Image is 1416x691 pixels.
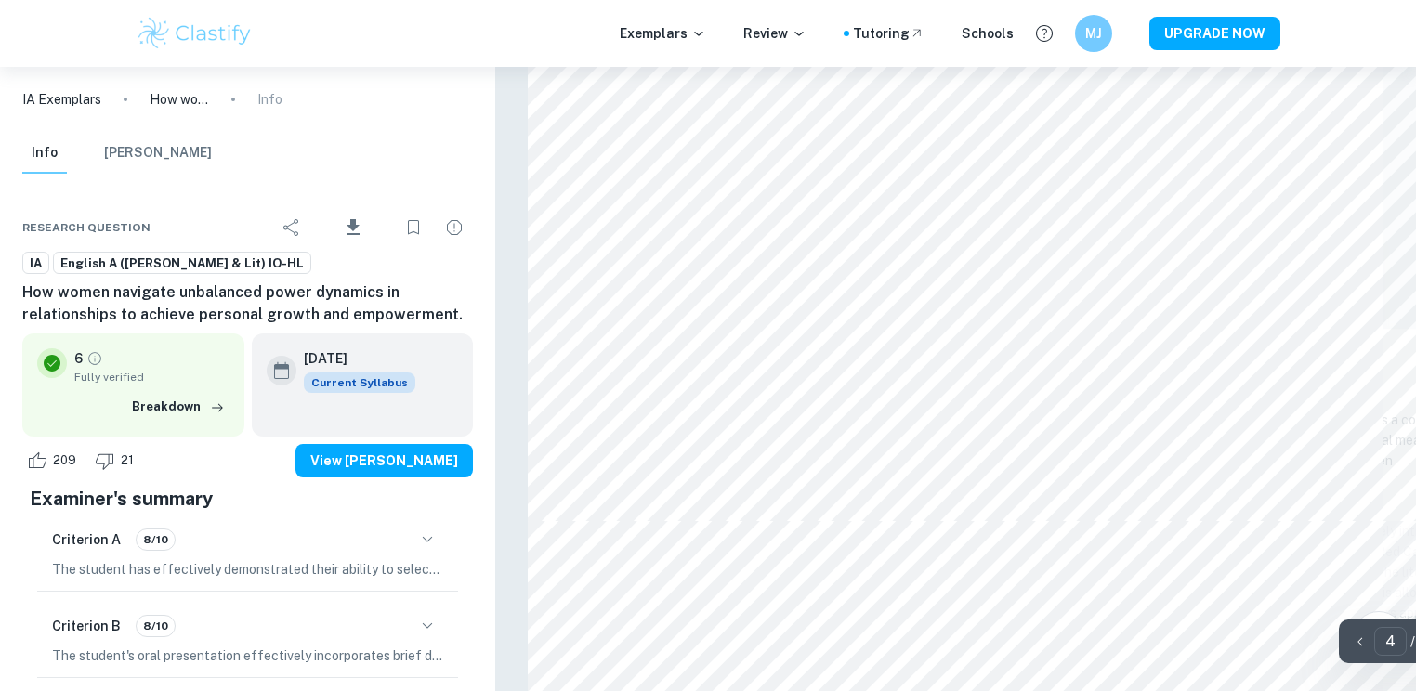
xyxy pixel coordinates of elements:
span: 8/10 [137,618,175,634]
button: MJ [1075,15,1112,52]
h6: [DATE] [304,348,400,369]
span: 21 [111,451,144,470]
a: Tutoring [853,23,924,44]
div: Download [314,203,391,252]
a: Schools [962,23,1014,44]
button: View [PERSON_NAME] [295,444,473,477]
h6: Criterion B [52,616,121,636]
button: [PERSON_NAME] [104,133,212,174]
span: Current Syllabus [304,372,415,393]
p: The student's oral presentation effectively incorporates brief descriptions of visual features in... [52,645,443,666]
div: This exemplar is based on the current syllabus. Feel free to refer to it for inspiration/ideas wh... [304,372,415,393]
button: Help and Feedback [1029,18,1060,49]
a: IA [22,252,49,275]
div: Share [273,209,310,246]
a: Grade fully verified [86,350,103,367]
p: How women navigate unbalanced power dynamics in relationships to achieve personal growth and empo... [150,89,209,110]
a: IA Exemplars [22,89,101,110]
button: Info [22,133,67,174]
p: The student has effectively demonstrated their ability to select extracts or works that include r... [52,559,443,580]
img: Clastify logo [136,15,254,52]
h6: How women navigate unbalanced power dynamics in relationships to achieve personal growth and empo... [22,281,473,326]
p: 6 [74,348,83,369]
h5: Examiner's summary [30,485,465,513]
button: Breakdown [127,393,229,421]
div: Report issue [436,209,473,246]
span: 8/10 [137,531,175,548]
p: Exemplars [620,23,706,44]
div: Bookmark [395,209,432,246]
button: Ask Clai [1353,611,1405,663]
div: Dislike [90,446,144,476]
a: English A ([PERSON_NAME] & Lit) IO-HL [53,252,311,275]
h6: MJ [1083,23,1105,44]
div: Like [22,446,86,476]
span: 209 [43,451,86,470]
span: Fully verified [74,369,229,385]
span: IA [23,254,48,273]
span: English A ([PERSON_NAME] & Lit) IO-HL [54,254,310,273]
h6: Criterion A [52,529,121,550]
button: UPGRADE NOW [1149,17,1280,50]
p: Review [743,23,806,44]
span: Research question [22,219,151,236]
p: Info [257,89,282,110]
